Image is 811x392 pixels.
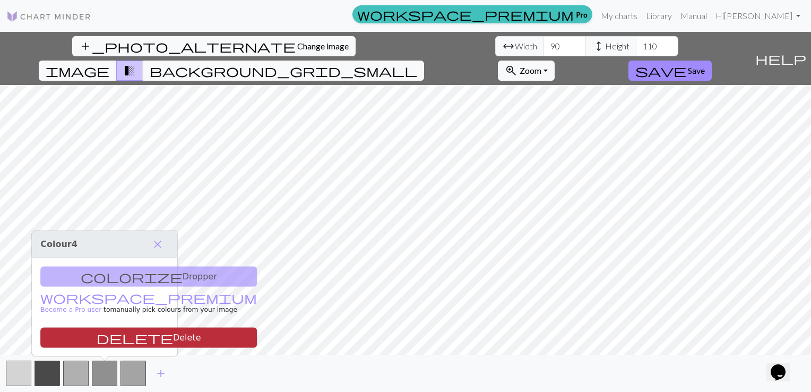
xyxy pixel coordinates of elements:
[502,39,515,54] span: arrow_range
[97,330,173,345] span: delete
[6,10,91,23] img: Logo
[498,61,555,81] button: Zoom
[642,5,676,27] a: Library
[766,350,800,381] iframe: chat widget
[711,5,805,27] a: Hi[PERSON_NAME]
[755,51,806,66] span: help
[605,40,629,53] span: Height
[297,41,349,51] span: Change image
[688,65,705,75] span: Save
[40,295,257,313] a: Become a Pro user
[79,39,296,54] span: add_photo_alternate
[72,36,356,56] button: Change image
[520,65,541,75] span: Zoom
[505,63,517,78] span: zoom_in
[357,7,574,22] span: workspace_premium
[750,32,811,85] button: Help
[146,235,169,253] button: Close
[40,295,257,313] small: to manually pick colours from your image
[515,40,537,53] span: Width
[676,5,711,27] a: Manual
[592,39,605,54] span: height
[628,61,712,81] button: Save
[40,290,257,305] span: workspace_premium
[352,5,592,23] a: Pro
[635,63,686,78] span: save
[597,5,642,27] a: My charts
[40,328,257,348] button: Delete color
[151,237,164,252] span: close
[154,366,167,381] span: add
[150,63,417,78] span: background_grid_small
[148,363,174,384] button: Add color
[123,63,136,78] span: transition_fade
[46,63,109,78] span: image
[40,239,77,249] span: Colour 4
